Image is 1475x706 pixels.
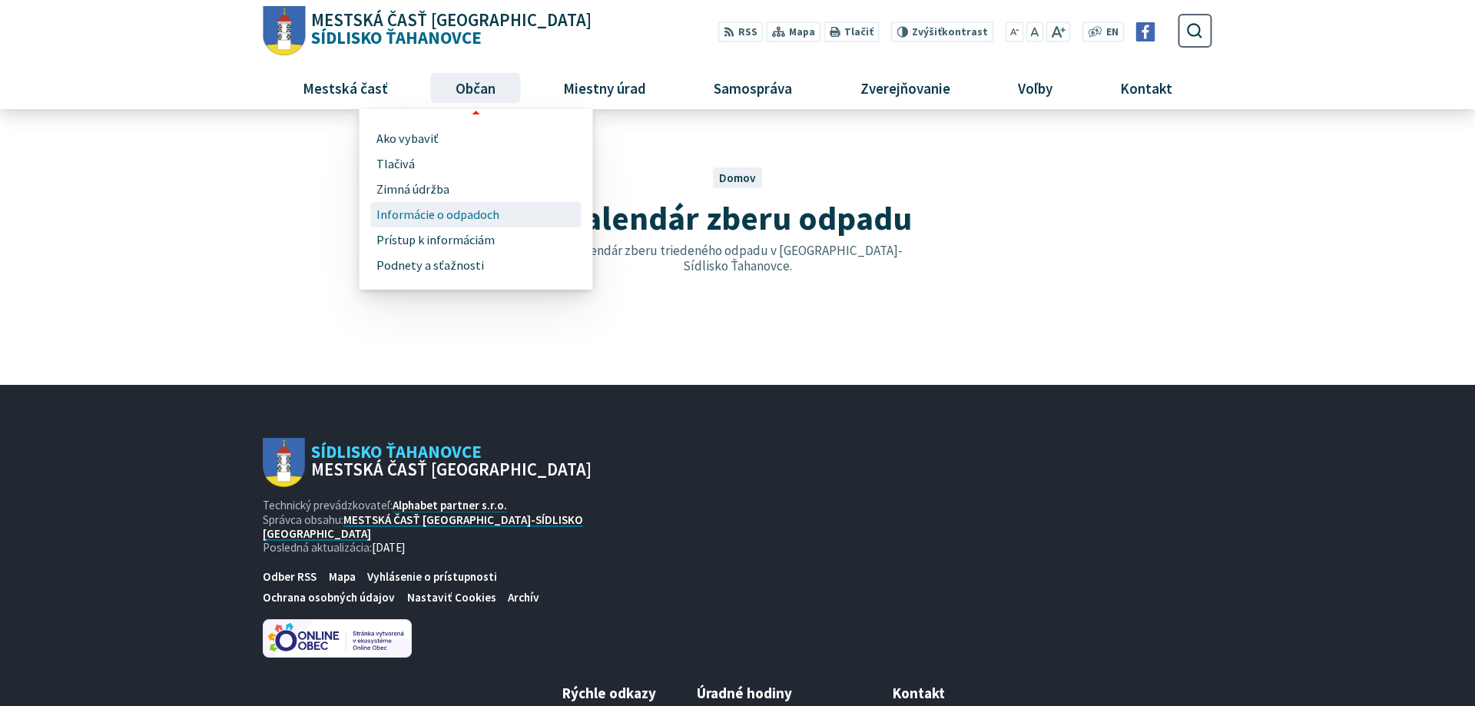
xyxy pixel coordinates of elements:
[305,12,592,47] span: Sídlisko Ťahanovce
[393,498,507,512] a: Alphabet partner s.r.o.
[257,587,401,608] a: Ochrana osobných údajov
[1012,67,1058,108] span: Voľby
[912,26,988,38] span: kontrast
[854,67,956,108] span: Zverejňovanie
[376,177,575,202] a: Zimná údržba
[263,438,305,488] img: Prejsť na domovskú stránku
[323,567,361,588] a: Mapa
[535,67,675,108] a: Miestny úrad
[738,25,757,41] span: RSS
[401,587,502,608] a: Nastaviť Cookies
[450,67,502,108] span: Občan
[263,619,412,658] img: Projekt Online Obec
[257,567,323,588] a: Odber RSS
[1046,22,1070,42] button: Zväčšiť veľkosť písma
[376,227,495,253] span: Prístup k informáciám
[263,438,592,488] a: Logo Sídlisko Ťahanovce, prejsť na domovskú stránku.
[376,152,415,177] span: Tlačivá
[376,253,575,278] a: Podnety a sťažnosti
[912,25,942,38] span: Zvýšiť
[376,177,449,202] span: Zimná údržba
[563,197,912,239] span: Kalendár zberu odpadu
[686,67,820,108] a: Samospráva
[1005,22,1023,42] button: Zmenšiť veľkosť písma
[263,6,591,56] a: Logo Sídlisko Ťahanovce, prejsť na domovskú stránku.
[263,6,305,56] img: Prejsť na domovskú stránku
[275,67,416,108] a: Mestská časť
[1092,67,1200,108] a: Kontakt
[502,587,545,608] a: Archív
[718,22,763,42] a: RSS
[891,22,993,42] button: Zvýšiťkontrast
[832,67,978,108] a: Zverejňovanie
[824,22,879,42] button: Tlačiť
[376,127,575,152] a: Ako vybaviť
[376,202,499,227] span: Informácie o odpadoch
[305,443,592,479] span: Sídlisko Ťahanovce
[376,127,439,152] span: Ako vybaviť
[372,540,406,555] span: [DATE]
[376,227,575,253] a: Prístup k informáciám
[1114,67,1178,108] span: Kontakt
[263,499,592,555] p: Technický prevádzkovateľ: Správca obsahu: Posledná aktualizácia:
[558,67,652,108] span: Miestny úrad
[428,67,524,108] a: Občan
[708,67,798,108] span: Samospráva
[1102,25,1122,41] a: EN
[766,22,820,42] a: Mapa
[311,461,592,479] span: Mestská časť [GEOGRAPHIC_DATA]
[297,67,394,108] span: Mestská časť
[719,171,756,185] a: Domov
[376,152,575,177] a: Tlačivá
[361,567,502,588] a: Vyhlásenie o prístupnosti
[844,26,873,38] span: Tlačiť
[562,243,913,274] p: Kalendár zberu triedeného odpadu v [GEOGRAPHIC_DATA]-Sídlisko Ťahanovce.
[263,512,583,541] a: MESTSKÁ ČASŤ [GEOGRAPHIC_DATA]-SÍDLISKO [GEOGRAPHIC_DATA]
[989,67,1080,108] a: Voľby
[376,253,484,278] span: Podnety a sťažnosti
[1106,25,1119,41] span: EN
[1136,22,1155,41] img: Prejsť na Facebook stránku
[1026,22,1043,42] button: Nastaviť pôvodnú veľkosť písma
[376,202,575,227] a: Informácie o odpadoch
[311,12,592,29] span: Mestská časť [GEOGRAPHIC_DATA]
[789,25,815,41] span: Mapa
